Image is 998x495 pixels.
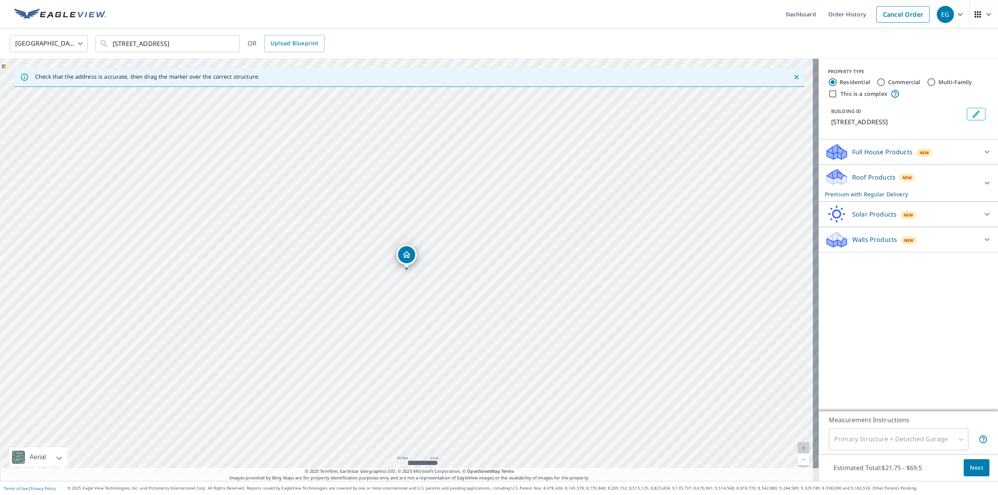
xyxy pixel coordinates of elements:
[10,33,88,55] div: [GEOGRAPHIC_DATA]
[798,454,809,465] a: Current Level 20, Zoom Out
[825,230,992,249] div: Walls ProductsNew
[791,72,802,82] button: Close
[827,459,929,476] p: Estimated Total: $21.75 - $69.5
[9,447,67,467] div: Aerial
[831,108,861,115] p: BUILDING ID
[271,39,318,48] span: Upload Blueprint
[35,73,260,80] p: Check that the address is accurate, then drag the marker over the correct structure.
[825,205,992,224] div: Solar ProductsNew
[248,35,325,52] div: OR
[876,6,930,23] a: Cancel Order
[967,108,986,120] button: Edit building 1
[852,147,913,157] p: Full House Products
[67,485,994,491] p: © 2025 Eagle View Technologies, Inc. and Pictometry International Corp. All Rights Reserved. Repo...
[852,173,895,182] p: Roof Products
[841,90,887,98] label: This is a complex
[920,150,929,156] span: New
[937,6,954,23] div: EG
[904,212,913,218] span: New
[888,78,920,86] label: Commercial
[852,235,897,244] p: Walls Products
[27,447,48,467] div: Aerial
[840,78,870,86] label: Residential
[829,428,968,450] div: Primary Structure + Detached Garage
[831,117,964,127] p: [STREET_ADDRESS]
[113,33,224,55] input: Search by address or latitude-longitude
[305,468,514,475] span: © 2025 TomTom, Earthstar Geographics SIO, © 2025 Microsoft Corporation, ©
[964,459,989,477] button: Next
[4,486,56,491] p: |
[828,68,989,75] div: PROPERTY TYPE
[798,442,809,454] a: Current Level 20, Zoom In Disabled
[902,174,912,181] span: New
[825,190,978,198] p: Premium with Regular Delivery
[501,468,514,474] a: Terms
[904,237,914,243] span: New
[14,9,106,20] img: EV Logo
[825,143,992,161] div: Full House ProductsNew
[829,415,988,425] p: Measurement Instructions
[396,245,417,269] div: Dropped pin, building 1, Residential property, 5 Willow Trce Flagler Beach, FL 32136
[970,463,983,473] span: Next
[4,486,28,491] a: Terms of Use
[979,435,988,444] span: Your report will include the primary structure and a detached garage if one exists.
[938,78,972,86] label: Multi-Family
[467,468,500,474] a: OpenStreetMap
[825,168,992,198] div: Roof ProductsNewPremium with Regular Delivery
[30,486,56,491] a: Privacy Policy
[264,35,324,52] a: Upload Blueprint
[852,210,897,219] p: Solar Products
